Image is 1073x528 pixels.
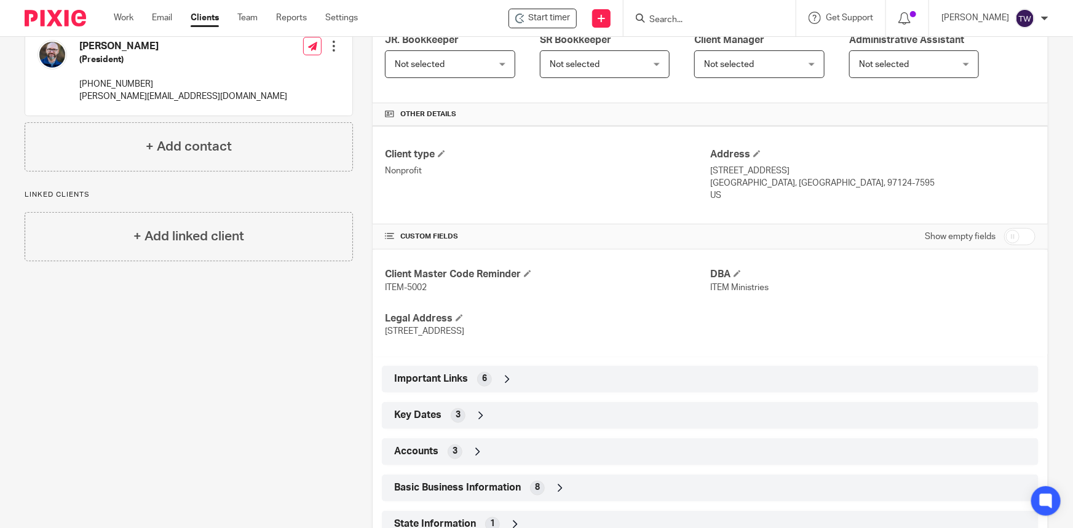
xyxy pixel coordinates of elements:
span: SR Bookkeeper [540,35,611,45]
span: ITEM-5002 [385,283,427,292]
p: [STREET_ADDRESS] [710,165,1035,177]
h4: Legal Address [385,312,710,325]
img: svg%3E [1015,9,1035,28]
span: Not selected [550,60,600,69]
span: Not selected [395,60,445,69]
img: Pixie [25,10,86,26]
img: Chris%20McMillan.jpg [38,40,67,69]
h4: + Add linked client [133,227,244,246]
a: Settings [325,12,358,24]
span: 6 [482,372,487,385]
h4: CUSTOM FIELDS [385,232,710,242]
p: [PERSON_NAME] [941,12,1009,24]
input: Search [648,15,759,26]
h4: Client type [385,148,710,161]
h5: (President) [79,53,287,66]
span: Not selected [704,60,754,69]
span: 3 [453,445,457,457]
span: Start timer [528,12,570,25]
span: 8 [535,481,540,494]
h4: DBA [710,268,1035,281]
span: Basic Business Information [394,481,521,494]
span: ITEM Ministries [710,283,769,292]
span: Client Manager [694,35,764,45]
span: 3 [456,409,461,421]
a: Email [152,12,172,24]
span: Administrative Assistant [849,35,964,45]
h4: Address [710,148,1035,161]
p: Nonprofit [385,165,710,177]
a: Team [237,12,258,24]
a: Work [114,12,133,24]
span: [STREET_ADDRESS] [385,327,464,336]
span: Accounts [394,445,438,458]
a: Clients [191,12,219,24]
span: Other details [400,109,456,119]
div: ITEM Ministries [509,9,577,28]
label: Show empty fields [925,231,996,243]
p: [PERSON_NAME][EMAIL_ADDRESS][DOMAIN_NAME] [79,90,287,103]
span: JR. Bookkeeper [385,35,459,45]
span: Important Links [394,372,468,385]
a: Reports [276,12,307,24]
h4: + Add contact [146,137,232,156]
span: Get Support [826,14,873,22]
span: Key Dates [394,409,441,422]
p: [GEOGRAPHIC_DATA], [GEOGRAPHIC_DATA], 97124-7595 [710,177,1035,189]
p: US [710,189,1035,202]
p: Linked clients [25,190,353,200]
p: [PHONE_NUMBER] [79,78,287,90]
h4: Client Master Code Reminder [385,268,710,281]
span: Not selected [859,60,909,69]
h4: [PERSON_NAME] [79,40,287,53]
